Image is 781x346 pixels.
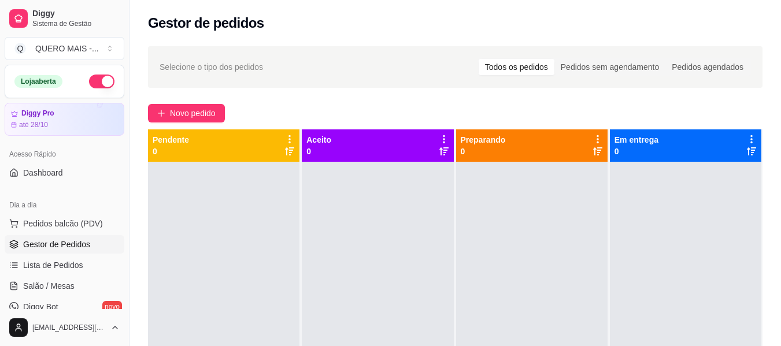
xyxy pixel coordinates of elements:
[23,259,83,271] span: Lista de Pedidos
[5,145,124,163] div: Acesso Rápido
[306,134,331,146] p: Aceito
[5,5,124,32] a: DiggySistema de Gestão
[615,134,658,146] p: Em entrega
[35,43,99,54] div: QUERO MAIS - ...
[32,323,106,332] span: [EMAIL_ADDRESS][DOMAIN_NAME]
[148,104,225,122] button: Novo pedido
[665,59,750,75] div: Pedidos agendados
[479,59,554,75] div: Todos os pedidos
[23,167,63,178] span: Dashboard
[23,301,58,312] span: Diggy Bot
[14,75,62,88] div: Loja aberta
[5,256,124,274] a: Lista de Pedidos
[461,146,506,157] p: 0
[5,214,124,233] button: Pedidos balcão (PDV)
[170,107,216,120] span: Novo pedido
[21,109,54,118] article: Diggy Pro
[89,75,114,88] button: Alterar Status
[306,146,331,157] p: 0
[5,163,124,182] a: Dashboard
[23,239,90,250] span: Gestor de Pedidos
[5,196,124,214] div: Dia a dia
[153,134,189,146] p: Pendente
[157,109,165,117] span: plus
[160,61,263,73] span: Selecione o tipo dos pedidos
[14,43,26,54] span: Q
[5,277,124,295] a: Salão / Mesas
[5,235,124,254] a: Gestor de Pedidos
[554,59,665,75] div: Pedidos sem agendamento
[153,146,189,157] p: 0
[461,134,506,146] p: Preparando
[5,314,124,341] button: [EMAIL_ADDRESS][DOMAIN_NAME]
[19,120,48,129] article: até 28/10
[5,297,124,316] a: Diggy Botnovo
[23,280,75,292] span: Salão / Mesas
[23,218,103,229] span: Pedidos balcão (PDV)
[148,14,264,32] h2: Gestor de pedidos
[615,146,658,157] p: 0
[32,19,120,28] span: Sistema de Gestão
[32,9,120,19] span: Diggy
[5,37,124,60] button: Select a team
[5,103,124,136] a: Diggy Proaté 28/10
